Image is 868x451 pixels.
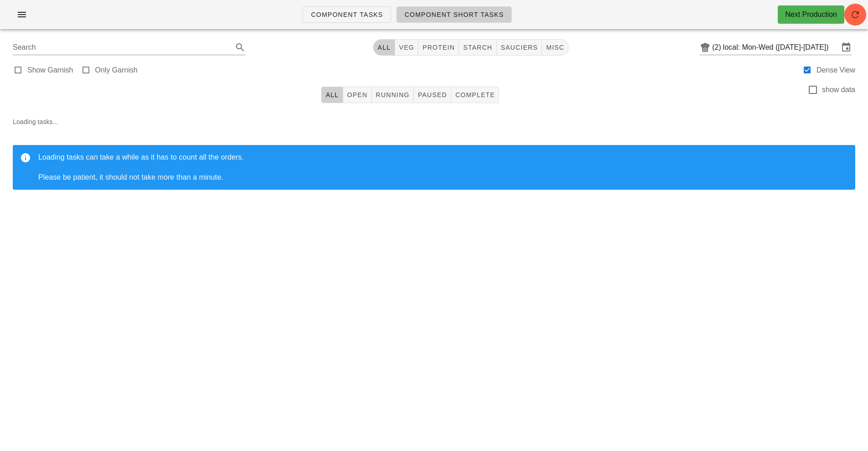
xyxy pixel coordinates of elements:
[375,91,410,98] span: Running
[395,39,419,56] button: veg
[373,39,395,56] button: All
[343,87,372,103] button: Open
[712,43,723,52] div: (2)
[500,44,538,51] span: sauciers
[396,6,512,23] a: Component Short Tasks
[418,39,459,56] button: protein
[377,44,391,51] span: All
[372,87,414,103] button: Running
[310,11,383,18] span: Component Tasks
[785,9,837,20] div: Next Production
[347,91,368,98] span: Open
[38,152,848,182] div: Loading tasks can take a while as it has to count all the orders. Please be patient, it should no...
[321,87,343,103] button: All
[95,66,138,75] label: Only Garnish
[404,11,504,18] span: Component Short Tasks
[303,6,390,23] a: Component Tasks
[542,39,568,56] button: misc
[455,91,495,98] span: Complete
[462,44,492,51] span: starch
[451,87,499,103] button: Complete
[459,39,496,56] button: starch
[417,91,447,98] span: Paused
[27,66,73,75] label: Show Garnish
[422,44,455,51] span: protein
[817,66,855,75] label: Dense View
[399,44,415,51] span: veg
[822,85,855,94] label: show data
[545,44,564,51] span: misc
[497,39,542,56] button: sauciers
[5,109,863,204] div: Loading tasks...
[414,87,451,103] button: Paused
[325,91,339,98] span: All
